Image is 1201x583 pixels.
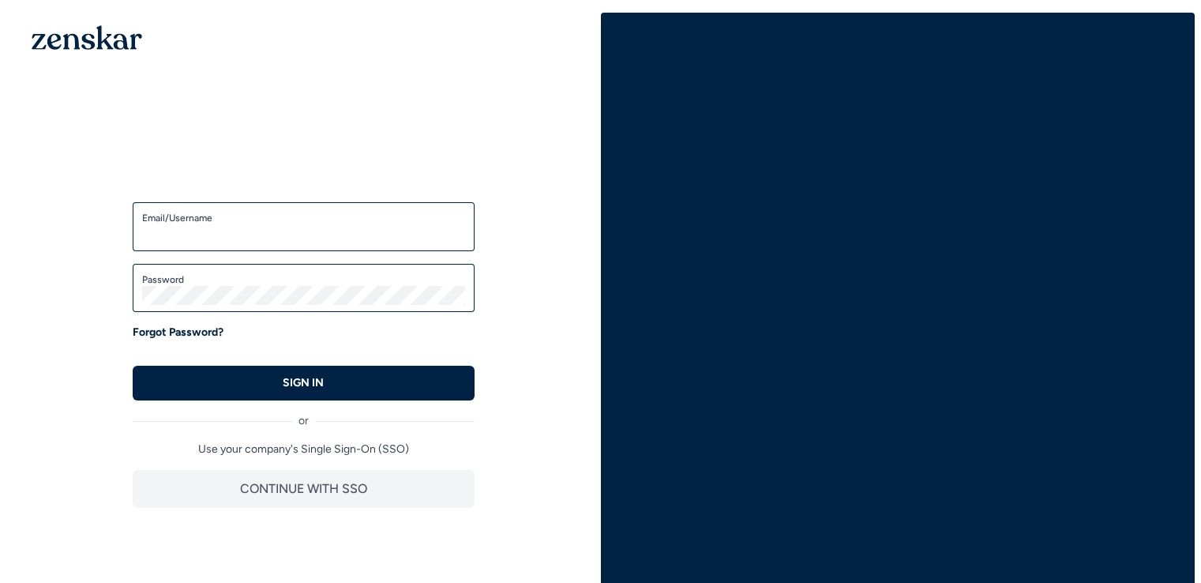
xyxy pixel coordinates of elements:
[32,25,142,50] img: 1OGAJ2xQqyY4LXKgY66KYq0eOWRCkrZdAb3gUhuVAqdWPZE9SRJmCz+oDMSn4zDLXe31Ii730ItAGKgCKgCCgCikA4Av8PJUP...
[133,401,475,429] div: or
[133,442,475,457] p: Use your company's Single Sign-On (SSO)
[133,325,223,340] a: Forgot Password?
[283,375,324,391] p: SIGN IN
[142,212,465,224] label: Email/Username
[133,470,475,508] button: CONTINUE WITH SSO
[133,366,475,401] button: SIGN IN
[142,273,465,286] label: Password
